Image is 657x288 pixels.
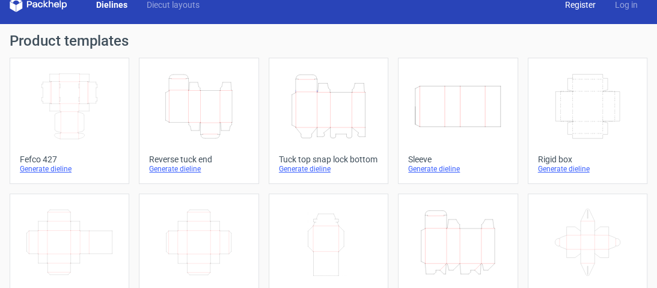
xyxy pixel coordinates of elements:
[528,58,647,184] a: Rigid boxGenerate dieline
[20,155,119,164] div: Fefco 427
[149,155,248,164] div: Reverse tuck end
[149,164,248,174] div: Generate dieline
[398,58,518,184] a: SleeveGenerate dieline
[408,155,507,164] div: Sleeve
[279,164,378,174] div: Generate dieline
[269,58,388,184] a: Tuck top snap lock bottomGenerate dieline
[139,58,258,184] a: Reverse tuck endGenerate dieline
[20,164,119,174] div: Generate dieline
[538,164,637,174] div: Generate dieline
[279,155,378,164] div: Tuck top snap lock bottom
[538,155,637,164] div: Rigid box
[10,34,647,48] h1: Product templates
[10,58,129,184] a: Fefco 427Generate dieline
[408,164,507,174] div: Generate dieline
